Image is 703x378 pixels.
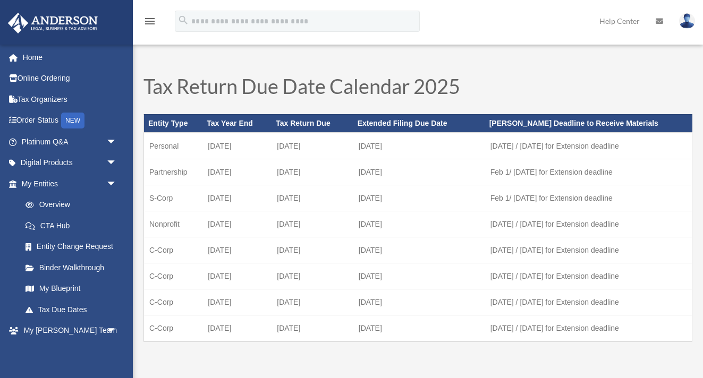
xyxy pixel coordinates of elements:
td: [DATE] [202,289,272,315]
td: [DATE] [202,185,272,211]
td: [DATE] [202,263,272,289]
td: [DATE] [202,159,272,185]
td: Feb 1/ [DATE] for Extension deadline [485,159,692,185]
td: [DATE] [353,159,485,185]
a: Home [7,47,133,68]
td: [DATE] [272,263,353,289]
a: My [PERSON_NAME] Teamarrow_drop_down [7,320,133,341]
span: arrow_drop_down [106,341,128,363]
td: [DATE] [202,237,272,263]
td: [DATE] [272,159,353,185]
i: menu [143,15,156,28]
td: [DATE] [272,185,353,211]
th: Extended Filing Due Date [353,114,485,132]
td: S-Corp [144,185,203,211]
td: Feb 1/ [DATE] for Extension deadline [485,185,692,211]
div: NEW [61,113,84,128]
a: Tax Organizers [7,89,133,110]
a: Tax Due Dates [15,299,128,320]
td: [DATE] [353,185,485,211]
a: CTA Hub [15,215,133,236]
td: C-Corp [144,263,203,289]
a: Online Ordering [7,68,133,89]
span: arrow_drop_down [106,131,128,153]
i: search [177,14,189,26]
td: [DATE] [202,315,272,341]
span: arrow_drop_down [106,320,128,342]
th: Tax Year End [202,114,272,132]
th: Entity Type [144,114,203,132]
td: [DATE] / [DATE] for Extension deadline [485,211,692,237]
td: [DATE] [202,211,272,237]
td: [DATE] / [DATE] for Extension deadline [485,289,692,315]
td: [DATE] [272,289,353,315]
a: Overview [15,194,133,216]
td: [DATE] [353,263,485,289]
td: [DATE] / [DATE] for Extension deadline [485,315,692,341]
a: Binder Walkthrough [15,257,133,278]
a: Digital Productsarrow_drop_down [7,152,133,174]
td: [DATE] [353,133,485,159]
img: Anderson Advisors Platinum Portal [5,13,101,33]
a: Order StatusNEW [7,110,133,132]
td: [DATE] [353,237,485,263]
img: User Pic [679,13,695,29]
td: C-Corp [144,289,203,315]
td: [DATE] [272,315,353,341]
td: Personal [144,133,203,159]
a: Platinum Q&Aarrow_drop_down [7,131,133,152]
td: [DATE] / [DATE] for Extension deadline [485,133,692,159]
td: [DATE] / [DATE] for Extension deadline [485,237,692,263]
th: Tax Return Due [272,114,353,132]
span: arrow_drop_down [106,173,128,195]
td: [DATE] / [DATE] for Extension deadline [485,263,692,289]
td: [DATE] [353,315,485,341]
span: arrow_drop_down [106,152,128,174]
td: [DATE] [272,133,353,159]
td: [DATE] [272,237,353,263]
a: My Entitiesarrow_drop_down [7,173,133,194]
td: C-Corp [144,237,203,263]
td: Partnership [144,159,203,185]
td: [DATE] [353,211,485,237]
a: menu [143,19,156,28]
th: [PERSON_NAME] Deadline to Receive Materials [485,114,692,132]
a: My Blueprint [15,278,133,299]
td: [DATE] [272,211,353,237]
a: My Documentsarrow_drop_down [7,341,133,362]
td: [DATE] [202,133,272,159]
h1: Tax Return Due Date Calendar 2025 [143,76,692,101]
td: C-Corp [144,315,203,341]
td: [DATE] [353,289,485,315]
a: Entity Change Request [15,236,133,257]
td: Nonprofit [144,211,203,237]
